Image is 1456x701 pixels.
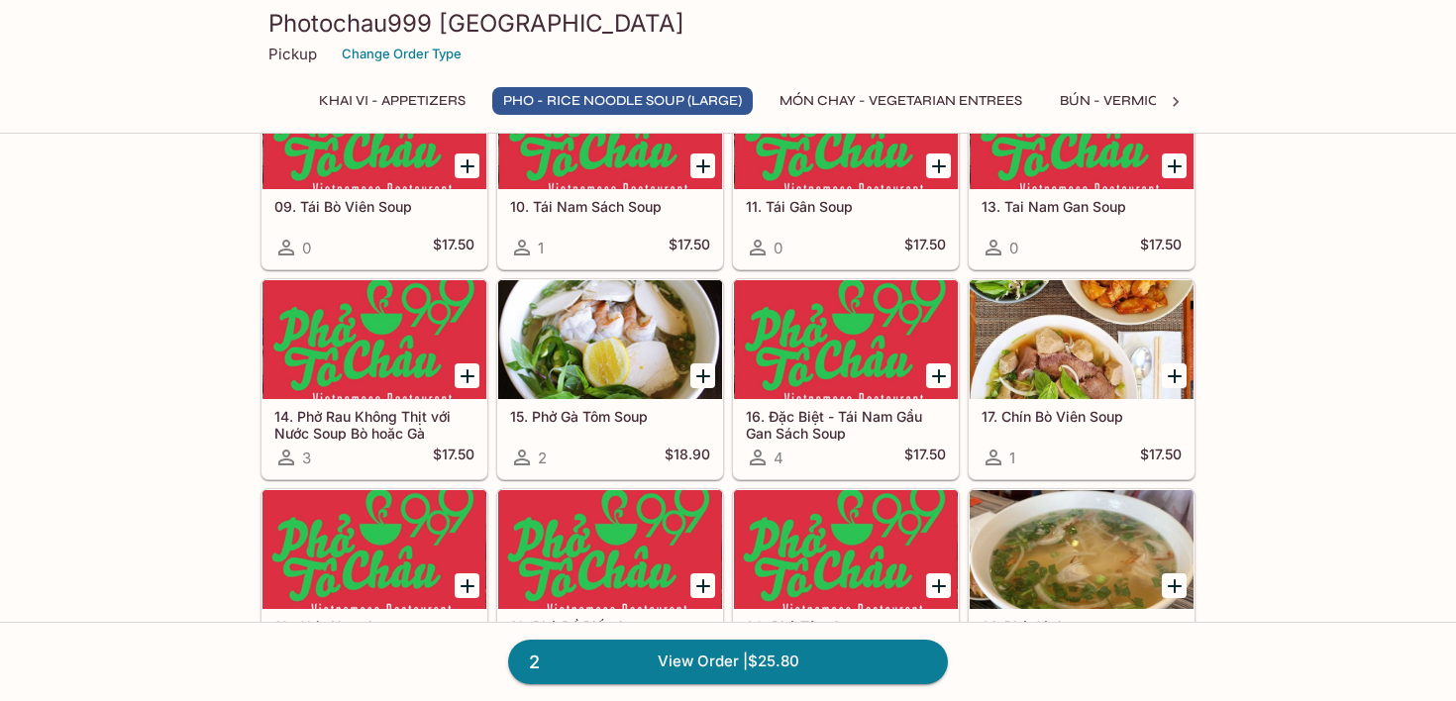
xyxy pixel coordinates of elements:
button: Add 14. Phở Rau Không Thịt với Nước Soup Bò hoặc Gà [455,363,479,388]
h5: 14. Phở Rau Không Thịt với Nước Soup Bò hoặc Gà [274,408,474,441]
button: Add 17. Chín Bò Viên Soup [1162,363,1187,388]
h5: 19. Phở Đồ Biến Soup [510,618,710,635]
span: 2 [538,449,547,467]
h5: 13. Tai Nam Gan Soup [982,198,1182,215]
button: Change Order Type [333,39,470,69]
div: 20. Phở Tôm Soup [734,490,958,609]
span: 1 [1009,449,1015,467]
div: 18. Chín Nam Soup [262,490,486,609]
h5: 18. Chín Nam Soup [274,618,474,635]
button: Add 15. Phở Gà Tôm Soup [690,363,715,388]
h5: $18.90 [665,446,710,469]
button: Add 13. Tai Nam Gan Soup [1162,153,1187,178]
button: Add 19. Phở Đồ Biến Soup [690,573,715,598]
div: 13. Tai Nam Gan Soup [970,70,1194,189]
div: 14. Phở Rau Không Thịt với Nước Soup Bò hoặc Gà [262,280,486,399]
h5: $17.50 [1140,446,1182,469]
div: 11. Tái Gân Soup [734,70,958,189]
h5: 09. Tái Bò Viên Soup [274,198,474,215]
h5: $17.50 [1140,236,1182,259]
h5: $17.50 [433,236,474,259]
span: 0 [774,239,782,257]
div: 15. Phở Gà Tôm Soup [498,280,722,399]
h5: 20. Phở Tôm Soup [746,618,946,635]
h5: $17.50 [904,236,946,259]
h5: 21. Phở Gà Soup [982,618,1182,635]
div: 10. Tái Nam Sách Soup [498,70,722,189]
h5: $17.50 [904,446,946,469]
a: 16. Đặc Biệt - Tái Nam Gầu Gan Sách Soup4$17.50 [733,279,959,479]
button: BÚN - Vermicelli Noodles [1049,87,1269,115]
button: Add 09. Tái Bò Viên Soup [455,153,479,178]
a: 15. Phở Gà Tôm Soup2$18.90 [497,279,723,479]
div: 19. Phở Đồ Biến Soup [498,490,722,609]
a: 21. Phở Gà Soup11$17.50 [969,489,1195,689]
div: 21. Phở Gà Soup [970,490,1194,609]
span: 4 [774,449,783,467]
button: MÓN CHAY - Vegetarian Entrees [769,87,1033,115]
span: 2 [517,649,552,676]
div: 17. Chín Bò Viên Soup [970,280,1194,399]
h5: 10. Tái Nam Sách Soup [510,198,710,215]
button: Add 21. Phở Gà Soup [1162,573,1187,598]
span: 0 [1009,239,1018,257]
a: 09. Tái Bò Viên Soup0$17.50 [261,69,487,269]
h5: $17.50 [433,446,474,469]
button: Add 11. Tái Gân Soup [926,153,951,178]
h5: 15. Phở Gà Tôm Soup [510,408,710,425]
h5: $17.50 [669,236,710,259]
h5: 17. Chín Bò Viên Soup [982,408,1182,425]
a: 10. Tái Nam Sách Soup1$17.50 [497,69,723,269]
button: Add 18. Chín Nam Soup [455,573,479,598]
a: 13. Tai Nam Gan Soup0$17.50 [969,69,1195,269]
button: Add 10. Tái Nam Sách Soup [690,153,715,178]
h5: 11. Tái Gân Soup [746,198,946,215]
a: 18. Chín Nam Soup4$17.50 [261,489,487,689]
button: Add 20. Phở Tôm Soup [926,573,951,598]
span: 3 [302,449,311,467]
span: 0 [302,239,311,257]
a: 20. Phở Tôm Soup0$17.50 [733,489,959,689]
button: Pho - Rice Noodle Soup (Large) [492,87,753,115]
a: 14. Phở Rau Không Thịt với Nước Soup Bò hoặc Gà3$17.50 [261,279,487,479]
span: 1 [538,239,544,257]
a: 2View Order |$25.80 [508,640,948,683]
a: 19. Phở Đồ Biến Soup0$18.50 [497,489,723,689]
h3: Photochau999 [GEOGRAPHIC_DATA] [268,8,1188,39]
div: 16. Đặc Biệt - Tái Nam Gầu Gan Sách Soup [734,280,958,399]
button: Add 16. Đặc Biệt - Tái Nam Gầu Gan Sách Soup [926,363,951,388]
p: Pickup [268,45,317,63]
h5: 16. Đặc Biệt - Tái Nam Gầu Gan Sách Soup [746,408,946,441]
div: 09. Tái Bò Viên Soup [262,70,486,189]
a: 17. Chín Bò Viên Soup1$17.50 [969,279,1195,479]
a: 11. Tái Gân Soup0$17.50 [733,69,959,269]
button: Khai Vi - Appetizers [308,87,476,115]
